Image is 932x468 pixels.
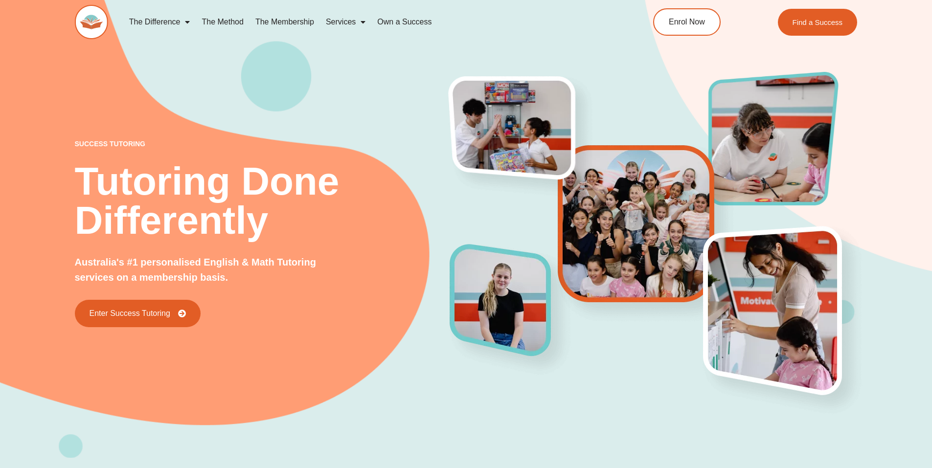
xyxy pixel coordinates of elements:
[196,11,249,33] a: The Method
[250,11,320,33] a: The Membership
[653,8,721,36] a: Enrol Now
[75,140,451,147] p: success tutoring
[75,300,201,327] a: Enter Success Tutoring
[669,18,705,26] span: Enrol Now
[778,9,858,36] a: Find a Success
[75,162,451,240] h2: Tutoring Done Differently
[75,255,349,285] p: Australia's #1 personalised English & Math Tutoring services on a membership basis.
[371,11,437,33] a: Own a Success
[123,11,196,33] a: The Difference
[90,310,170,317] span: Enter Success Tutoring
[123,11,609,33] nav: Menu
[320,11,371,33] a: Services
[793,19,843,26] span: Find a Success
